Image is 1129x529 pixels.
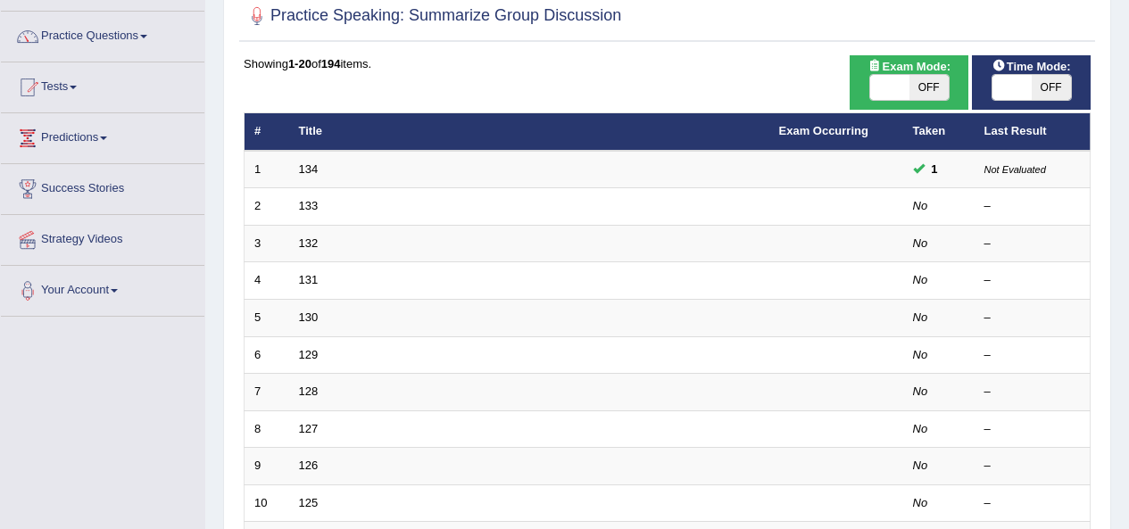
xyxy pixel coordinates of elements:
[779,124,868,137] a: Exam Occurring
[245,151,289,188] td: 1
[289,113,769,151] th: Title
[984,310,1081,326] div: –
[861,57,958,76] span: Exam Mode:
[299,384,319,398] a: 128
[299,236,319,250] a: 132
[244,3,621,29] h2: Practice Speaking: Summarize Group Discussion
[245,374,289,411] td: 7
[913,199,928,212] em: No
[913,422,928,435] em: No
[984,384,1081,401] div: –
[245,113,289,151] th: #
[299,496,319,509] a: 125
[985,57,1078,76] span: Time Mode:
[245,484,289,522] td: 10
[245,410,289,448] td: 8
[244,55,1091,72] div: Showing of items.
[975,113,1091,151] th: Last Result
[913,384,928,398] em: No
[245,225,289,262] td: 3
[288,57,311,70] b: 1-20
[913,496,928,509] em: No
[299,162,319,176] a: 134
[850,55,968,110] div: Show exams occurring in exams
[299,199,319,212] a: 133
[245,188,289,226] td: 2
[909,75,949,100] span: OFF
[913,310,928,324] em: No
[984,272,1081,289] div: –
[245,448,289,485] td: 9
[299,348,319,361] a: 129
[1,164,204,209] a: Success Stories
[1,12,204,56] a: Practice Questions
[1,113,204,158] a: Predictions
[984,347,1081,364] div: –
[984,164,1046,175] small: Not Evaluated
[299,422,319,435] a: 127
[913,236,928,250] em: No
[984,421,1081,438] div: –
[1,62,204,107] a: Tests
[321,57,341,70] b: 194
[913,348,928,361] em: No
[903,113,975,151] th: Taken
[984,458,1081,475] div: –
[299,273,319,286] a: 131
[984,198,1081,215] div: –
[913,459,928,472] em: No
[299,310,319,324] a: 130
[245,262,289,300] td: 4
[299,459,319,472] a: 126
[925,160,945,178] span: You can still take this question
[245,336,289,374] td: 6
[245,300,289,337] td: 5
[913,273,928,286] em: No
[984,495,1081,512] div: –
[1032,75,1071,100] span: OFF
[1,266,204,310] a: Your Account
[984,236,1081,252] div: –
[1,215,204,260] a: Strategy Videos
